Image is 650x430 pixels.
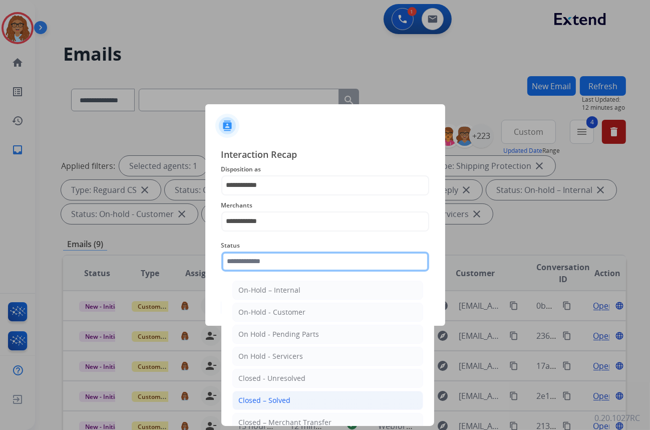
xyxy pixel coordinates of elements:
[239,285,301,295] div: On-Hold – Internal
[239,351,303,361] div: On Hold - Servicers
[221,147,429,163] span: Interaction Recap
[239,329,319,339] div: On Hold - Pending Parts
[239,417,332,427] div: Closed – Merchant Transfer
[594,412,640,424] p: 0.20.1027RC
[239,373,306,383] div: Closed - Unresolved
[221,199,429,211] span: Merchants
[239,395,291,405] div: Closed – Solved
[221,163,429,175] span: Disposition as
[221,240,429,252] span: Status
[239,307,306,317] div: On-Hold - Customer
[215,114,239,138] img: contactIcon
